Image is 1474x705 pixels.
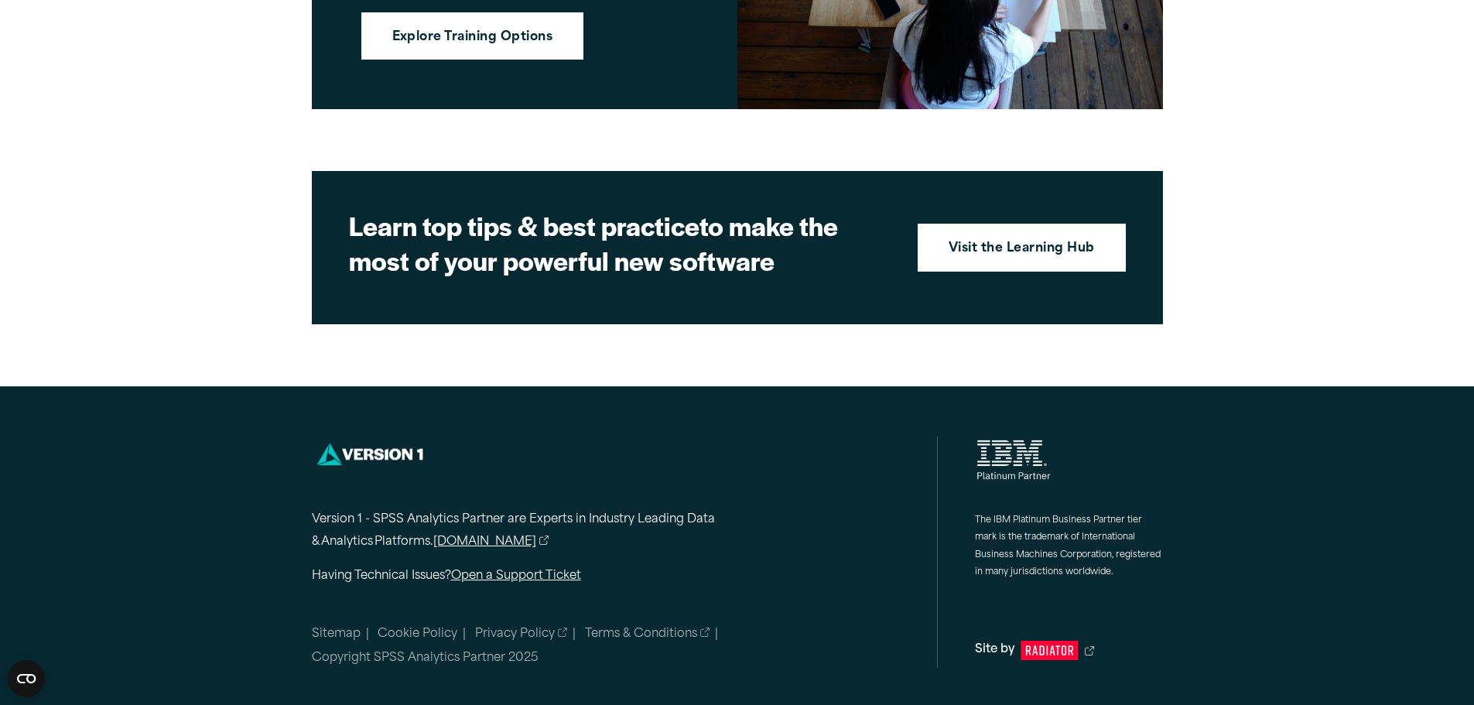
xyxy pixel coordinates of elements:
[949,239,1095,259] strong: Visit the Learning Hub
[312,566,776,588] p: Having Technical Issues?
[312,509,776,554] p: Version 1 - SPSS Analytics Partner are Experts in Industry Leading Data & Analytics Platforms.
[349,207,699,244] strong: Learn top tips & best practice
[1021,641,1079,660] svg: Radiator Digital
[475,625,568,644] a: Privacy Policy
[918,224,1126,272] a: Visit the Learning Hub
[585,625,710,644] a: Terms & Conditions
[312,625,937,669] nav: Minor links within the footer
[433,532,549,554] a: [DOMAIN_NAME]
[975,639,1163,662] a: Site by Radiator Digital
[378,628,457,640] a: Cookie Policy
[349,208,891,278] h2: to make the most of your powerful new software
[8,660,45,697] button: Open CMP widget
[312,652,539,664] span: Copyright SPSS Analytics Partner 2025
[312,628,361,640] a: Sitemap
[361,12,584,60] a: Explore Training Options
[975,639,1014,662] span: Site by
[975,512,1163,582] p: The IBM Platinum Business Partner tier mark is the trademark of International Business Machines C...
[451,570,581,582] a: Open a Support Ticket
